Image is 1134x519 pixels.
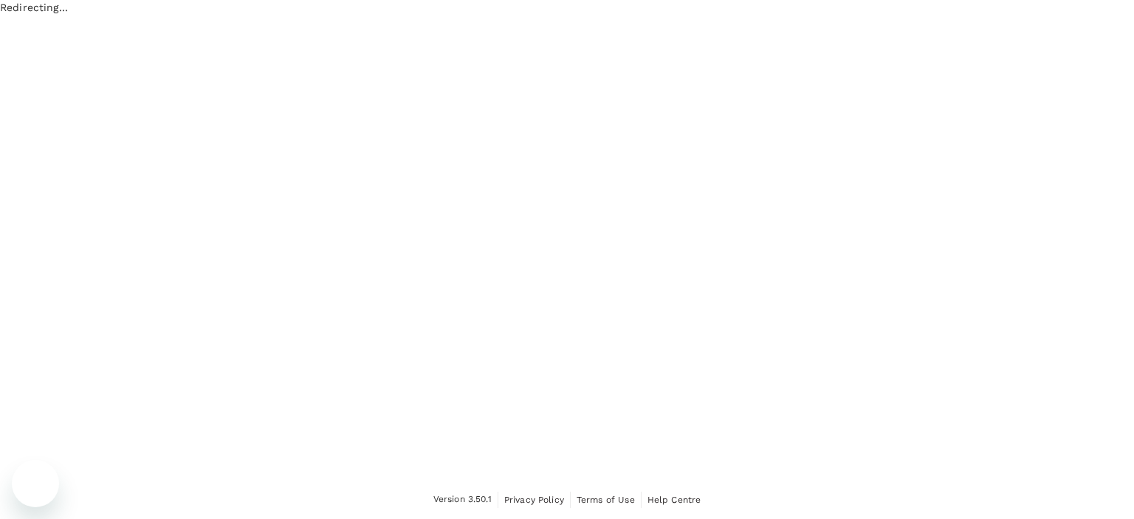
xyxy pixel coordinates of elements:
span: Terms of Use [577,495,635,505]
iframe: Button to launch messaging window [12,460,59,507]
span: Privacy Policy [504,495,564,505]
a: Help Centre [647,492,701,508]
span: Help Centre [647,495,701,505]
span: Version 3.50.1 [433,492,492,507]
a: Terms of Use [577,492,635,508]
a: Privacy Policy [504,492,564,508]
